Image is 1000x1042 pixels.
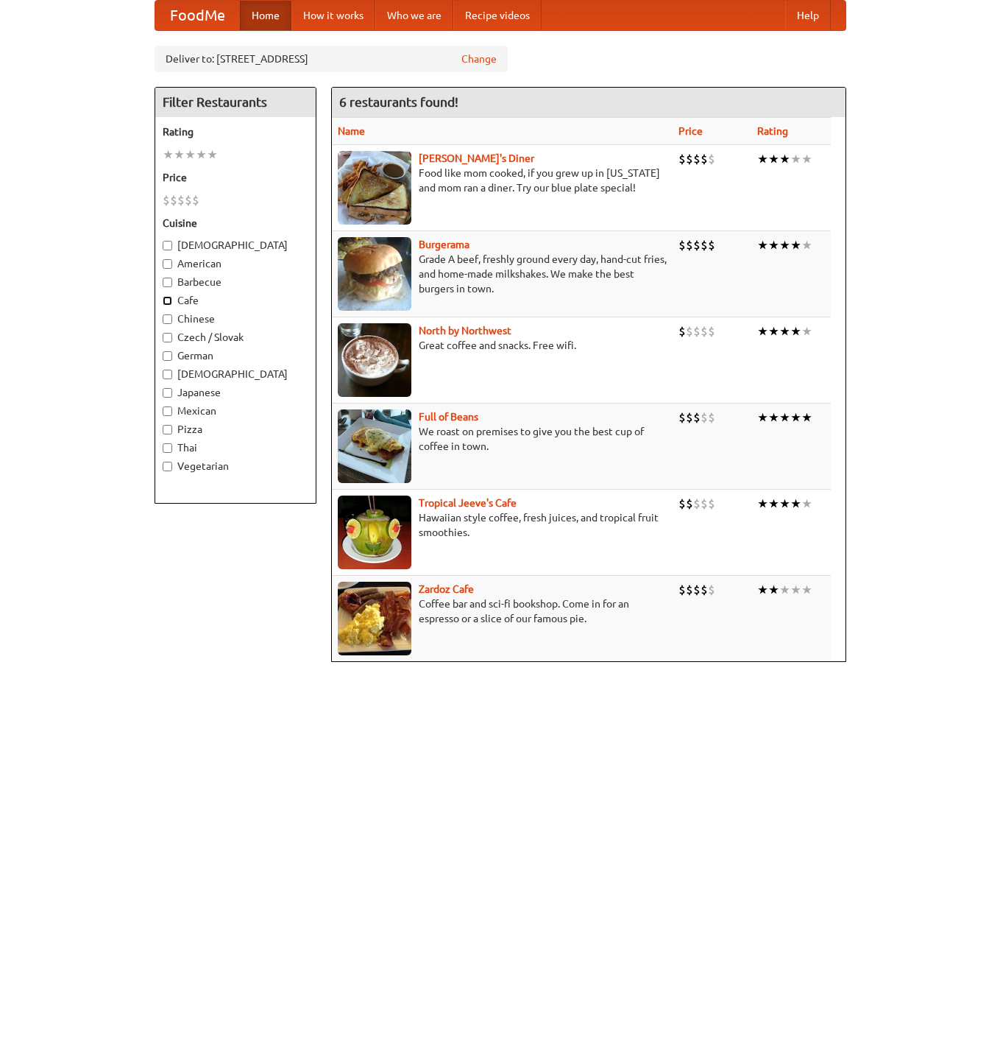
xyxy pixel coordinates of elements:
[163,351,172,361] input: German
[708,496,715,512] li: $
[686,409,693,426] li: $
[192,192,199,208] li: $
[757,125,788,137] a: Rating
[163,311,308,326] label: Chinese
[338,166,667,195] p: Food like mom cooked, if you grew up in [US_STATE] and mom ran a diner. Try our blue plate special!
[338,151,411,225] img: sallys.jpg
[768,323,779,339] li: ★
[163,330,308,345] label: Czech / Slovak
[338,338,667,353] p: Great coffee and snacks. Free wifi.
[170,192,177,208] li: $
[338,125,365,137] a: Name
[419,152,534,164] b: [PERSON_NAME]'s Diner
[708,582,715,598] li: $
[185,147,196,163] li: ★
[801,409,812,426] li: ★
[790,582,801,598] li: ★
[163,425,172,434] input: Pizza
[701,237,708,253] li: $
[163,241,172,250] input: [DEMOGRAPHIC_DATA]
[163,462,172,471] input: Vegetarian
[163,256,308,271] label: American
[338,596,667,626] p: Coffee bar and sci-fi bookshop. Come in for an espresso or a slice of our famous pie.
[757,323,768,339] li: ★
[163,348,308,363] label: German
[790,409,801,426] li: ★
[163,170,308,185] h5: Price
[779,151,790,167] li: ★
[163,404,308,418] label: Mexican
[163,259,172,269] input: American
[240,1,291,30] a: Home
[163,388,172,398] input: Japanese
[163,440,308,455] label: Thai
[155,46,508,72] div: Deliver to: [STREET_ADDRESS]
[801,496,812,512] li: ★
[155,1,240,30] a: FoodMe
[185,192,192,208] li: $
[693,496,701,512] li: $
[419,583,474,595] b: Zardoz Cafe
[174,147,185,163] li: ★
[375,1,453,30] a: Who we are
[163,443,172,453] input: Thai
[686,323,693,339] li: $
[163,238,308,253] label: [DEMOGRAPHIC_DATA]
[196,147,207,163] li: ★
[768,496,779,512] li: ★
[701,323,708,339] li: $
[693,237,701,253] li: $
[779,496,790,512] li: ★
[768,151,779,167] li: ★
[701,496,708,512] li: $
[801,151,812,167] li: ★
[338,237,411,311] img: burgerama.jpg
[757,496,768,512] li: ★
[338,496,411,569] img: jeeves.jpg
[693,151,701,167] li: $
[163,367,308,381] label: [DEMOGRAPHIC_DATA]
[693,582,701,598] li: $
[678,409,686,426] li: $
[338,252,667,296] p: Grade A beef, freshly ground every day, hand-cut fries, and home-made milkshakes. We make the bes...
[163,278,172,287] input: Barbecue
[790,151,801,167] li: ★
[701,151,708,167] li: $
[163,275,308,289] label: Barbecue
[686,582,693,598] li: $
[768,409,779,426] li: ★
[801,582,812,598] li: ★
[419,411,478,423] a: Full of Beans
[163,333,172,342] input: Czech / Slovak
[708,237,715,253] li: $
[163,422,308,437] label: Pizza
[419,325,511,337] a: North by Northwest
[708,323,715,339] li: $
[461,52,497,66] a: Change
[678,151,686,167] li: $
[155,88,316,117] h4: Filter Restaurants
[163,293,308,308] label: Cafe
[790,496,801,512] li: ★
[693,409,701,426] li: $
[757,409,768,426] li: ★
[678,582,686,598] li: $
[207,147,218,163] li: ★
[163,370,172,379] input: [DEMOGRAPHIC_DATA]
[163,406,172,416] input: Mexican
[757,582,768,598] li: ★
[801,323,812,339] li: ★
[453,1,542,30] a: Recipe videos
[163,385,308,400] label: Japanese
[163,147,174,163] li: ★
[708,151,715,167] li: $
[678,496,686,512] li: $
[678,323,686,339] li: $
[163,296,172,306] input: Cafe
[338,323,411,397] img: north.jpg
[163,124,308,139] h5: Rating
[701,409,708,426] li: $
[693,323,701,339] li: $
[163,192,170,208] li: $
